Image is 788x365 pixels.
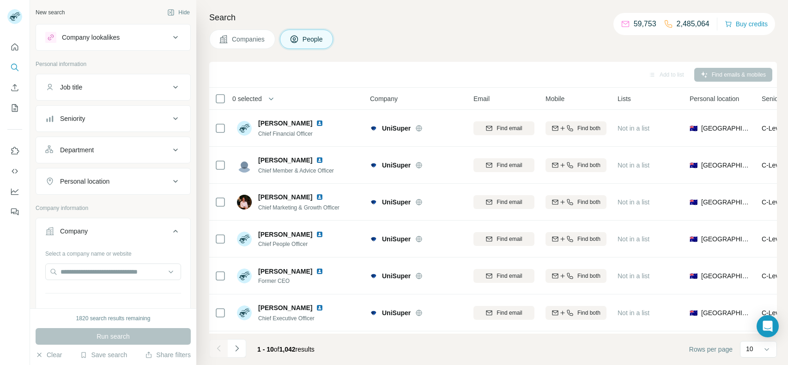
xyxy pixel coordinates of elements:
[36,139,190,161] button: Department
[257,346,274,353] span: 1 - 10
[497,198,522,206] span: Find email
[762,272,784,280] span: C-Level
[497,272,522,280] span: Find email
[237,195,252,209] img: Avatar
[497,161,522,169] span: Find email
[577,198,600,206] span: Find both
[690,197,697,207] span: 🇦🇺
[618,198,649,206] span: Not in a list
[689,345,733,354] span: Rows per page
[370,94,398,103] span: Company
[237,158,252,173] img: Avatar
[36,220,190,246] button: Company
[7,79,22,96] button: Enrich CSV
[258,204,339,211] span: Chief Marketing & Growth Officer
[382,308,411,317] span: UniSuper
[80,350,127,359] button: Save search
[258,131,313,137] span: Chief Financial Officer
[370,198,377,206] img: Logo of UniSuper
[60,83,82,92] div: Job title
[303,35,324,44] span: People
[690,124,697,133] span: 🇦🇺
[232,94,262,103] span: 0 selected
[370,235,377,243] img: Logo of UniSuper
[382,197,411,207] span: UniSuper
[762,162,784,169] span: C-Level
[690,308,697,317] span: 🇦🇺
[36,170,190,192] button: Personal location
[473,94,490,103] span: Email
[7,59,22,76] button: Search
[36,350,62,359] button: Clear
[316,193,323,201] img: LinkedIn logo
[690,161,697,170] span: 🇦🇺
[634,18,656,30] p: 59,753
[258,156,312,165] span: [PERSON_NAME]
[258,192,312,202] span: [PERSON_NAME]
[228,339,246,358] button: Navigate to next page
[316,268,323,275] img: LinkedIn logo
[546,306,606,320] button: Find both
[36,60,191,68] p: Personal information
[316,120,323,127] img: LinkedIn logo
[316,231,323,238] img: LinkedIn logo
[497,124,522,132] span: Find email
[45,246,181,258] div: Select a company name or website
[473,121,534,135] button: Find email
[209,11,777,24] h4: Search
[76,314,151,323] div: 1820 search results remaining
[701,124,751,133] span: [GEOGRAPHIC_DATA]
[382,271,411,281] span: UniSuper
[577,272,600,280] span: Find both
[274,346,279,353] span: of
[762,125,784,132] span: C-Level
[370,162,377,169] img: Logo of UniSuper
[279,346,296,353] span: 1,042
[257,346,315,353] span: results
[62,33,120,42] div: Company lookalikes
[546,269,606,283] button: Find both
[762,94,787,103] span: Seniority
[473,158,534,172] button: Find email
[762,198,784,206] span: C-Level
[762,235,784,243] span: C-Level
[45,306,181,315] p: Upload a CSV of company websites.
[725,18,768,30] button: Buy credits
[497,235,522,243] span: Find email
[36,8,65,17] div: New search
[258,119,312,128] span: [PERSON_NAME]
[546,94,564,103] span: Mobile
[546,195,606,209] button: Find both
[36,26,190,48] button: Company lookalikes
[36,204,191,212] p: Company information
[7,39,22,55] button: Quick start
[316,156,323,164] img: LinkedIn logo
[546,121,606,135] button: Find both
[577,124,600,132] span: Find both
[7,163,22,180] button: Use Surfe API
[258,240,334,248] span: Chief People Officer
[677,18,709,30] p: 2,485,064
[701,234,751,244] span: [GEOGRAPHIC_DATA]
[746,344,753,353] p: 10
[7,183,22,200] button: Dashboard
[258,315,315,322] span: Chief Executive Officer
[762,309,784,317] span: C-Level
[577,161,600,169] span: Find both
[60,177,109,186] div: Personal location
[618,94,631,103] span: Lists
[161,6,196,19] button: Hide
[258,230,312,239] span: [PERSON_NAME]
[473,195,534,209] button: Find email
[316,304,323,311] img: LinkedIn logo
[618,235,649,243] span: Not in a list
[382,161,411,170] span: UniSuper
[237,121,252,136] img: Avatar
[690,271,697,281] span: 🇦🇺
[382,234,411,244] span: UniSuper
[618,125,649,132] span: Not in a list
[618,162,649,169] span: Not in a list
[701,271,751,281] span: [GEOGRAPHIC_DATA]
[60,227,88,236] div: Company
[618,272,649,280] span: Not in a list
